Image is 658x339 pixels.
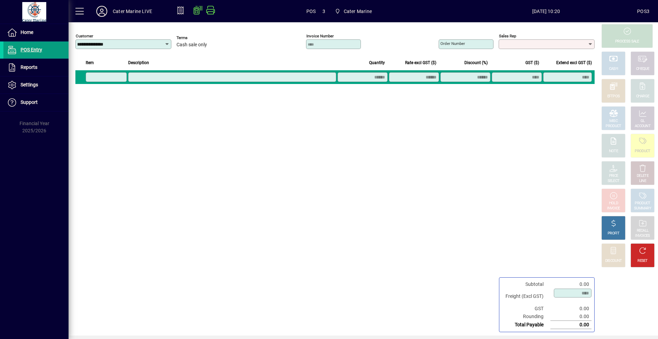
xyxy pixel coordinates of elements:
div: NOTE [609,149,618,154]
span: Support [21,99,38,105]
div: CASH [609,66,618,72]
div: LINE [639,179,646,184]
span: Description [128,59,149,66]
span: POS [306,6,316,17]
span: Cater Marine [332,5,375,17]
div: MISC [609,119,618,124]
span: 3 [322,6,325,17]
span: POS Entry [21,47,42,52]
td: GST [502,305,550,313]
mat-label: Sales rep [499,34,516,38]
td: 0.00 [550,305,592,313]
div: EFTPOS [607,94,620,99]
span: Terms [176,36,218,40]
mat-label: Order number [440,41,465,46]
div: RESET [637,258,648,264]
div: SUMMARY [634,206,651,211]
a: Support [3,94,69,111]
div: INVOICES [635,233,650,239]
div: POS3 [637,6,649,17]
a: Home [3,24,69,41]
div: DISCOUNT [605,258,622,264]
span: Cater Marine [344,6,372,17]
td: 0.00 [550,313,592,321]
span: Discount (%) [464,59,488,66]
span: Reports [21,64,37,70]
div: PRODUCT [606,124,621,129]
div: GL [641,119,645,124]
div: SELECT [608,179,620,184]
div: PRICE [609,173,618,179]
td: 0.00 [550,321,592,329]
span: GST ($) [525,59,539,66]
div: PRODUCT [635,149,650,154]
td: Rounding [502,313,550,321]
div: CHEQUE [636,66,649,72]
span: Quantity [369,59,385,66]
td: Freight (Excl GST) [502,288,550,305]
div: PROCESS SALE [615,39,639,44]
mat-label: Customer [76,34,93,38]
div: PRODUCT [635,201,650,206]
span: Extend excl GST ($) [556,59,592,66]
div: Cater Marine LIVE [113,6,152,17]
a: Settings [3,76,69,94]
td: Subtotal [502,280,550,288]
td: Total Payable [502,321,550,329]
div: ACCOUNT [635,124,650,129]
div: HOLD [609,201,618,206]
span: Rate excl GST ($) [405,59,436,66]
span: Cash sale only [176,42,207,48]
span: Settings [21,82,38,87]
td: 0.00 [550,280,592,288]
span: Home [21,29,33,35]
div: INVOICE [607,206,620,211]
button: Profile [91,5,113,17]
span: Item [86,59,94,66]
div: CHARGE [636,94,649,99]
div: RECALL [637,228,649,233]
div: DELETE [637,173,648,179]
div: PROFIT [608,231,619,236]
mat-label: Invoice number [306,34,334,38]
a: Reports [3,59,69,76]
span: [DATE] 10:20 [455,6,637,17]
